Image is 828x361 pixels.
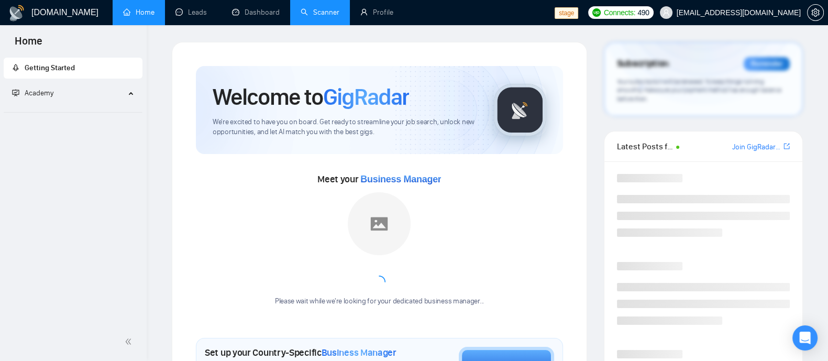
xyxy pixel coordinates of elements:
li: Academy Homepage [4,108,142,115]
span: Home [6,34,51,56]
span: Latest Posts from the GigRadar Community [617,140,673,153]
a: searchScanner [301,8,339,17]
a: Join GigRadar Slack Community [732,141,781,153]
span: 490 [637,7,649,18]
a: export [783,141,790,151]
span: Getting Started [25,63,75,72]
span: double-left [125,336,135,347]
li: Getting Started [4,58,142,79]
img: placeholder.png [348,192,411,255]
span: Business Manager [322,347,396,358]
span: user [663,9,670,16]
span: Academy [12,89,53,97]
span: Business Manager [360,174,441,184]
span: Subscription [617,55,669,73]
div: Please wait while we're looking for your dedicated business manager... [269,297,490,307]
span: Your subscription will be renewed. To keep things running smoothly, make sure your payment method... [617,78,781,103]
span: Connects: [604,7,635,18]
h1: Set up your Country-Specific [205,347,396,358]
span: export [783,142,790,150]
button: setting [807,4,824,21]
a: messageLeads [175,8,211,17]
span: We're excited to have you on board. Get ready to streamline your job search, unlock new opportuni... [213,117,477,137]
div: Open Intercom Messenger [792,325,818,351]
span: setting [808,8,823,17]
a: setting [807,8,824,17]
span: stage [555,7,578,19]
a: homeHome [123,8,154,17]
h1: Welcome to [213,83,409,111]
span: rocket [12,64,19,71]
img: gigradar-logo.png [494,84,546,136]
span: loading [371,274,389,291]
a: userProfile [360,8,393,17]
img: logo [8,5,25,21]
img: upwork-logo.png [592,8,601,17]
span: GigRadar [323,83,409,111]
a: dashboardDashboard [232,8,280,17]
span: Academy [25,89,53,97]
div: Reminder [744,57,790,71]
span: Meet your [317,173,441,185]
span: fund-projection-screen [12,89,19,96]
